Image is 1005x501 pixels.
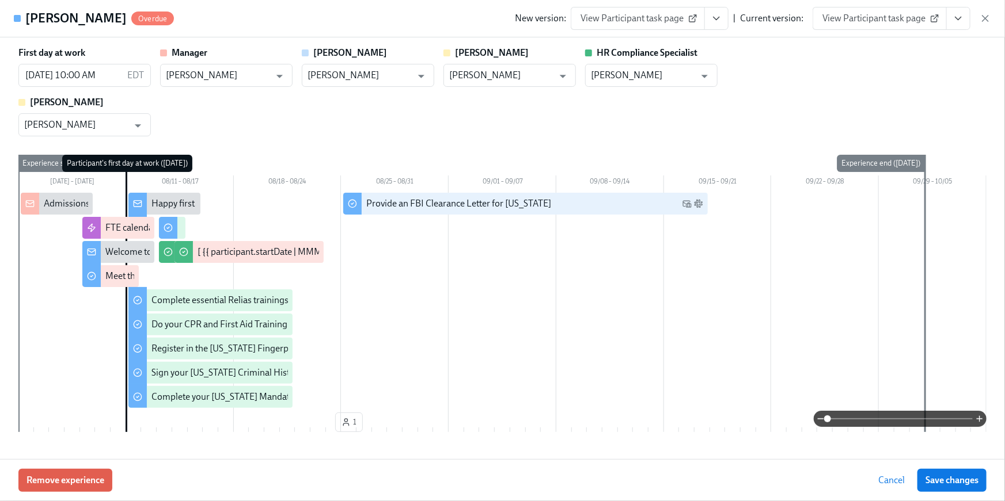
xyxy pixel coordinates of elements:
[946,7,970,30] button: View task page
[455,47,529,58] strong: [PERSON_NAME]
[151,342,328,355] div: Register in the [US_STATE] Fingerprint Portal
[313,47,387,58] strong: [PERSON_NAME]
[366,197,551,210] div: Provide an FBI Clearance Letter for [US_STATE]
[449,175,556,190] div: 09/01 – 09/07
[126,175,234,190] div: 08/11 – 08/17
[556,175,664,190] div: 09/08 – 09/14
[151,366,337,379] div: Sign your [US_STATE] Criminal History Affidavit
[581,13,695,24] span: View Participant task page
[412,67,430,85] button: Open
[515,12,566,25] div: New version:
[271,67,289,85] button: Open
[105,221,241,234] div: FTE calendar invitations for week 1
[740,12,803,25] div: Current version:
[105,270,165,282] div: Meet the team!
[129,117,147,135] button: Open
[917,469,987,492] button: Save changes
[926,475,979,486] span: Save changes
[822,13,937,24] span: View Participant task page
[696,67,714,85] button: Open
[870,469,913,492] button: Cancel
[62,155,192,172] div: Participant's first day at work ([DATE])
[151,391,371,403] div: Complete your [US_STATE] Mandated Reporter Training
[813,7,947,30] a: View Participant task page
[105,246,249,258] div: Welcome to the Charlie Health team!
[25,10,127,27] h4: [PERSON_NAME]
[704,7,729,30] button: View task page
[127,69,144,82] p: EDT
[733,12,735,25] div: |
[172,47,207,58] strong: Manager
[682,199,692,208] svg: Work Email
[44,197,217,210] div: Admissions/Intake New Hire cleared to start
[198,246,534,258] div: [ {{ participant.startDate | MMM Do }} Cohort] Confirm when cleared to conduct BPSes
[771,175,879,190] div: 09/22 – 09/28
[879,175,987,190] div: 09/29 – 10/05
[18,47,85,59] label: First day at work
[664,175,772,190] div: 09/15 – 09/21
[694,199,703,208] svg: Slack
[597,47,697,58] strong: HR Compliance Specialist
[571,7,705,30] a: View Participant task page
[30,97,104,108] strong: [PERSON_NAME]
[878,475,905,486] span: Cancel
[18,155,108,172] div: Experience start ([DATE])
[554,67,572,85] button: Open
[151,318,287,331] div: Do your CPR and First Aid Training
[18,175,126,190] div: [DATE] – [DATE]
[151,197,213,210] div: Happy first day!
[837,155,926,172] div: Experience end ([DATE])
[131,14,174,23] span: Overdue
[18,469,112,492] button: Remove experience
[26,475,104,486] span: Remove experience
[341,175,449,190] div: 08/25 – 08/31
[234,175,342,190] div: 08/18 – 08/24
[151,294,289,307] div: Complete essential Relias trainings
